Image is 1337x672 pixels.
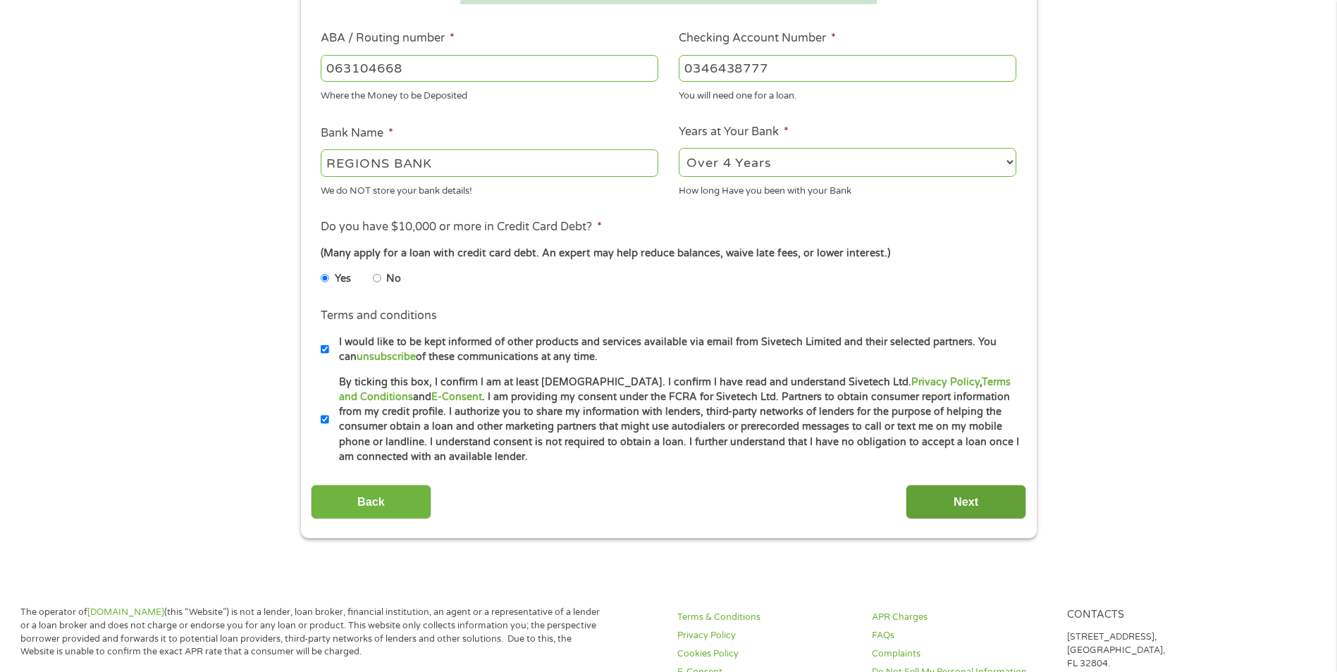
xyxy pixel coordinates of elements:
a: unsubscribe [357,351,416,363]
label: Bank Name [321,126,393,141]
label: By ticking this box, I confirm I am at least [DEMOGRAPHIC_DATA]. I confirm I have read and unders... [329,375,1021,465]
label: ABA / Routing number [321,31,455,46]
a: FAQs [872,629,1049,642]
a: Complaints [872,647,1049,661]
label: Yes [335,271,351,287]
label: Years at Your Bank [679,125,789,139]
div: How long Have you been with your Bank [679,179,1016,198]
a: Privacy Policy [677,629,855,642]
label: I would like to be kept informed of other products and services available via email from Sivetech... [329,335,1021,365]
div: (Many apply for a loan with credit card debt. An expert may help reduce balances, waive late fees... [321,246,1016,261]
label: Do you have $10,000 or more in Credit Card Debt? [321,220,602,235]
div: We do NOT store your bank details! [321,179,658,198]
h4: Contacts [1067,609,1245,622]
input: 345634636 [679,55,1016,82]
input: Next [906,485,1026,519]
a: E-Consent [431,391,482,403]
a: Terms and Conditions [339,376,1011,403]
div: Where the Money to be Deposited [321,85,658,104]
div: You will need one for a loan. [679,85,1016,104]
label: Checking Account Number [679,31,836,46]
label: Terms and conditions [321,309,437,323]
p: [STREET_ADDRESS], [GEOGRAPHIC_DATA], FL 32804. [1067,630,1245,671]
a: [DOMAIN_NAME] [87,606,164,618]
a: Terms & Conditions [677,611,855,624]
input: Back [311,485,431,519]
label: No [386,271,401,287]
input: 263177916 [321,55,658,82]
a: APR Charges [872,611,1049,624]
a: Privacy Policy [911,376,980,388]
p: The operator of (this “Website”) is not a lender, loan broker, financial institution, an agent or... [20,606,605,659]
a: Cookies Policy [677,647,855,661]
